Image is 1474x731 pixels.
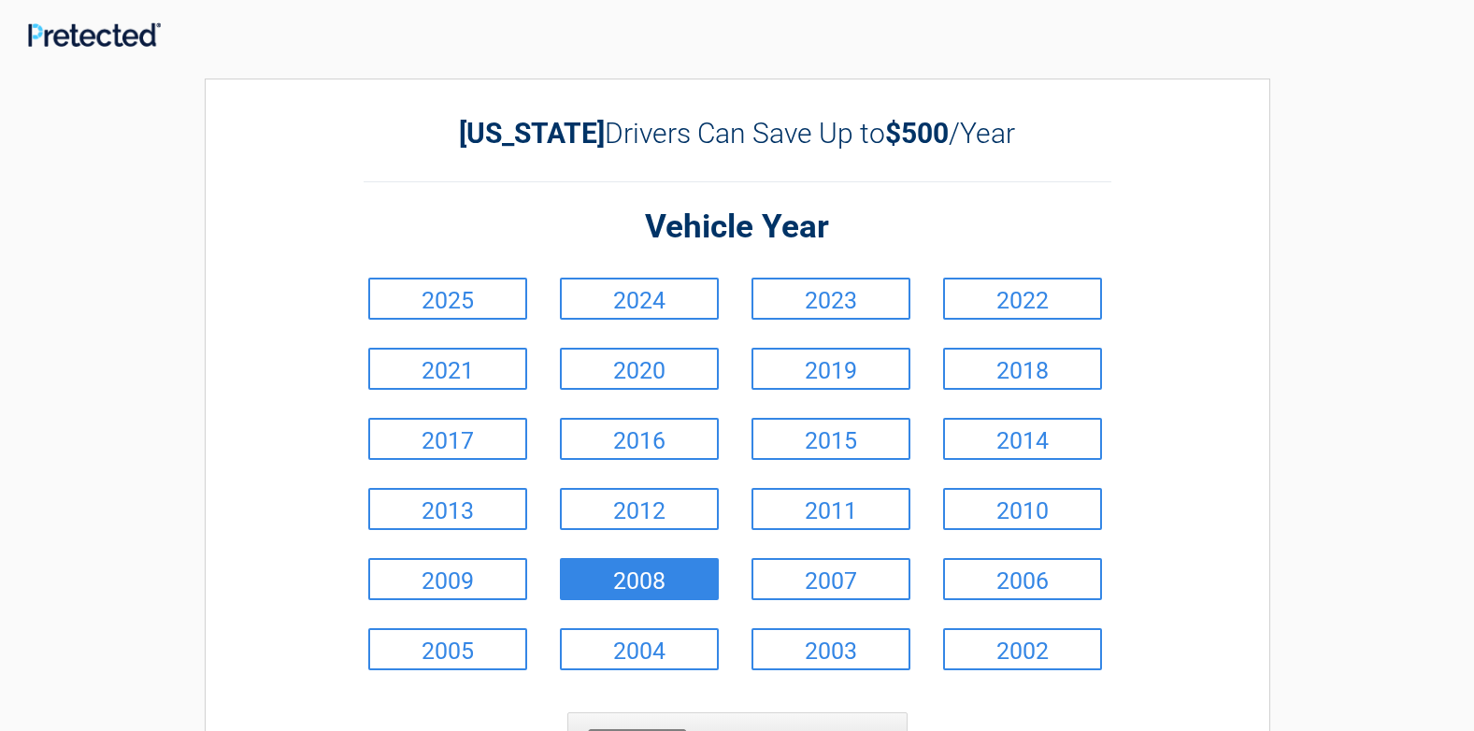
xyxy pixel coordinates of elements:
[943,278,1102,320] a: 2022
[943,628,1102,670] a: 2002
[368,278,527,320] a: 2025
[368,558,527,600] a: 2009
[751,418,910,460] a: 2015
[560,348,719,390] a: 2020
[368,488,527,530] a: 2013
[751,278,910,320] a: 2023
[368,348,527,390] a: 2021
[943,488,1102,530] a: 2010
[560,628,719,670] a: 2004
[885,117,949,150] b: $500
[751,348,910,390] a: 2019
[560,558,719,600] a: 2008
[364,206,1111,250] h2: Vehicle Year
[943,348,1102,390] a: 2018
[28,22,161,47] img: Main Logo
[943,418,1102,460] a: 2014
[560,278,719,320] a: 2024
[459,117,605,150] b: [US_STATE]
[368,418,527,460] a: 2017
[364,117,1111,150] h2: Drivers Can Save Up to /Year
[751,628,910,670] a: 2003
[560,418,719,460] a: 2016
[751,558,910,600] a: 2007
[560,488,719,530] a: 2012
[368,628,527,670] a: 2005
[943,558,1102,600] a: 2006
[751,488,910,530] a: 2011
